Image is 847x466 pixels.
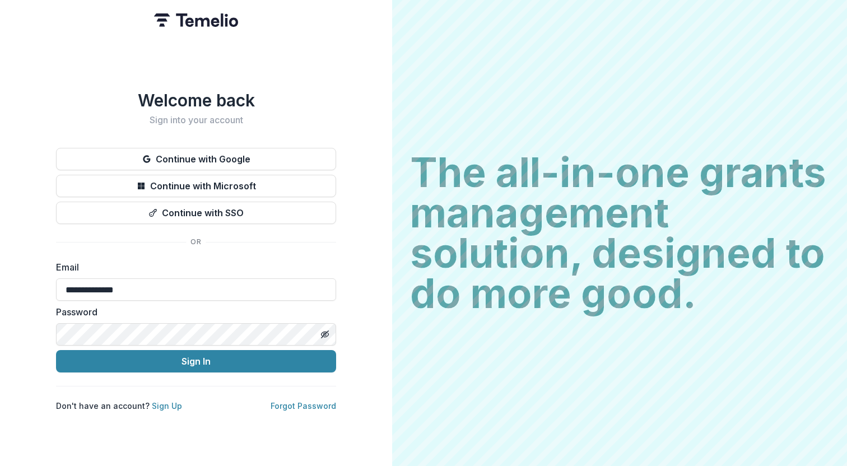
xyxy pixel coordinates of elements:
[56,350,336,372] button: Sign In
[56,175,336,197] button: Continue with Microsoft
[316,325,334,343] button: Toggle password visibility
[56,148,336,170] button: Continue with Google
[56,400,182,412] p: Don't have an account?
[56,90,336,110] h1: Welcome back
[56,305,329,319] label: Password
[154,13,238,27] img: Temelio
[56,115,336,125] h2: Sign into your account
[56,202,336,224] button: Continue with SSO
[152,401,182,411] a: Sign Up
[56,260,329,274] label: Email
[271,401,336,411] a: Forgot Password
